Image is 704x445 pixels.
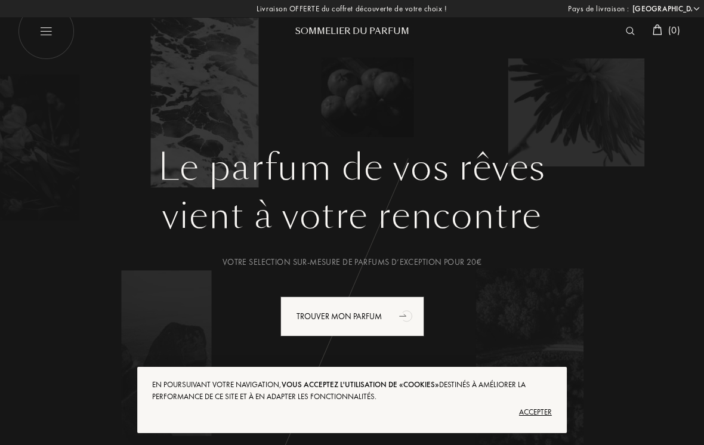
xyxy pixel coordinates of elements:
[626,27,635,35] img: search_icn_white.svg
[280,296,424,336] div: Trouver mon parfum
[152,403,552,422] div: Accepter
[668,24,680,36] span: ( 0 )
[282,379,439,390] span: vous acceptez l'utilisation de «cookies»
[653,24,662,35] img: cart_white.svg
[27,189,677,243] div: vient à votre rencontre
[271,296,433,336] a: Trouver mon parfumanimation
[395,304,419,327] div: animation
[27,256,677,268] div: Votre selection sur-mesure de parfums d’exception pour 20€
[18,3,75,60] img: burger_white.png
[280,25,424,38] div: Sommelier du Parfum
[568,3,629,15] span: Pays de livraison :
[27,146,677,189] h1: Le parfum de vos rêves
[152,379,552,403] div: En poursuivant votre navigation, destinés à améliorer la performance de ce site et à en adapter l...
